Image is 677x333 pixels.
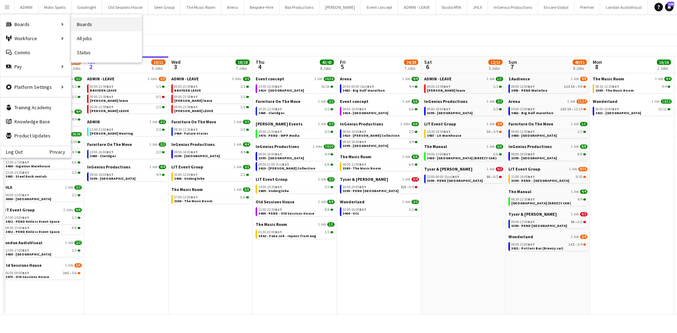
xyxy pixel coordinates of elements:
[427,130,451,134] span: 15:30-18:30
[427,84,502,92] a: 00:00-23:59BST1/1[PERSON_NAME] leave
[174,94,249,103] a: 00:00-23:59BST1/1[PERSON_NAME] leave
[72,0,102,14] button: Goodnight
[327,122,335,126] span: 3/3
[68,140,77,144] span: 14/14
[275,84,282,89] span: BST
[340,154,419,177] div: The Music Room1 Job6/608:00-11:00BST6/63369 - The Music Room
[256,144,299,149] span: InGenius Productions
[528,107,535,111] span: BST
[508,76,587,99] div: 1 Audience1 Job4/808:00-12:00BST15I1A•4/83943 - PEND Waterloo
[174,154,220,158] span: 3399 - King's Observatory
[596,107,670,115] a: 06:00-10:00BST12/123421 - [GEOGRAPHIC_DATA]
[148,77,157,81] span: 3 Jobs
[234,142,242,147] span: 1 Job
[661,99,672,104] span: 12/12
[174,105,249,113] a: 00:00-23:59BST1/1[PERSON_NAME] LEAVE
[340,76,419,99] div: Arena1 Job4/420:00-00:00 (Sat)BST4/43482 - Big Half marathon
[87,142,166,164] div: Furniture On The Move1 Job2/214:00-16:00BST2/23465 - Claridges
[411,77,419,81] span: 4/4
[427,133,461,138] span: 3487 - Lit Warehouse
[593,76,672,81] a: The Music Room1 Job4/4
[409,107,414,111] span: 6/6
[578,85,583,88] span: 4/8
[487,130,490,134] span: 1A
[401,122,410,126] span: 2 Jobs
[171,119,250,142] div: Furniture On The Move1 Job3/309:30-11:30BST3/33464 - Future Stores
[171,142,250,147] a: InGenius Productions1 Job4/4
[156,150,161,154] span: 2/2
[159,77,166,81] span: 2/3
[325,153,330,156] span: 4/4
[496,77,503,81] span: 1/1
[87,76,166,81] a: ADMIN - LEAVE3 Jobs2/3
[427,88,465,93] span: Chris Ames leave
[72,118,77,121] span: 4/4
[174,105,198,109] span: 00:00-23:59
[174,128,198,131] span: 09:30-11:30
[574,107,583,111] span: 11/14
[343,88,385,93] span: 3482 - Big Half marathon
[340,76,419,81] a: Arena1 Job4/4
[511,111,553,115] span: 3482 - Big Half marathon
[174,98,212,103] span: Chris Ames leave
[508,76,587,81] a: 1 Audience1 Job4/8
[325,107,330,111] span: 2/2
[361,0,398,14] button: Event concept
[256,76,284,81] span: Event concept
[0,149,23,155] a: Log Out
[667,2,674,6] span: 109
[256,99,300,104] span: Furniture On The Move
[240,85,245,88] span: 1/1
[258,152,333,160] a: 08:00-18:00BST4/43399 - [GEOGRAPHIC_DATA]
[106,105,114,109] span: BST
[191,84,198,89] span: BST
[150,120,157,124] span: 1 Job
[488,0,538,14] button: InGenius Productions
[256,121,303,127] span: Helen Smith Events
[424,121,503,127] a: LIT Event Group1 Job3/4
[156,85,161,88] span: 1/1
[593,99,672,117] div: Wonderland1 Job12/1206:00-10:00BST12/123421 - [GEOGRAPHIC_DATA]
[87,119,166,124] a: ADMIN1 Job2/2
[343,130,366,134] span: 08:00-10:00
[90,84,165,92] a: 00:00-23:59BST1/1BRAYDEN LEAVE
[496,99,503,104] span: 2/2
[508,144,587,149] a: InGenius Productions1 Job8/8
[343,129,417,137] a: 08:00-10:00BST2/23410 - [PERSON_NAME] Collection
[0,129,71,143] a: Product Updates
[171,76,250,81] a: ADMIN - LEAVE3 Jobs3/3
[424,99,503,104] a: InGenius Productions1 Job2/2
[467,0,488,14] button: JHLX
[174,85,198,88] span: 00:00-23:59
[444,129,451,134] span: BST
[258,88,304,93] span: 3414 - Lancaster House
[72,150,77,154] span: 4/4
[511,133,557,138] span: 3480 - O2 Intercontinental
[258,130,282,134] span: 18:00-21:00
[409,140,414,144] span: 4/4
[240,150,245,154] span: 4/4
[258,107,282,111] span: 10:30-12:30
[508,99,520,104] span: Arena
[508,99,587,121] div: Arena1 Job11/1404:00-13:00BST10I1A•11/143482 - Big Half marathon
[240,128,245,131] span: 3/3
[511,85,586,88] div: •
[171,76,199,81] span: ADMIN - LEAVE
[74,77,82,81] span: 2/2
[511,107,535,111] span: 04:00-13:00
[171,119,250,124] a: Furniture On The Move1 Job3/3
[258,133,299,138] span: 3476 - PEND - WPP Media
[511,84,586,92] a: 08:00-12:00BST15I1A•4/83943 - PEND Waterloo
[156,128,161,131] span: 2/2
[258,153,282,156] span: 08:00-18:00
[577,99,587,104] span: 11/14
[87,76,115,81] span: ADMIN - LEAVE
[156,105,161,109] span: 1/1
[90,105,165,113] a: 00:00-23:59BST1/1[PERSON_NAME] LEAVE
[87,76,166,119] div: ADMIN - LEAVE3 Jobs2/300:00-23:59BST1/1BRAYDEN LEAVE00:00-23:59BST0/1[PERSON_NAME] leave00:00-23:...
[156,95,161,99] span: 0/1
[571,144,579,149] span: 1 Job
[508,144,587,166] div: InGenius Productions1 Job8/808:00-18:00BST8/83399 - [GEOGRAPHIC_DATA]
[106,84,114,89] span: BST
[327,99,335,104] span: 2/2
